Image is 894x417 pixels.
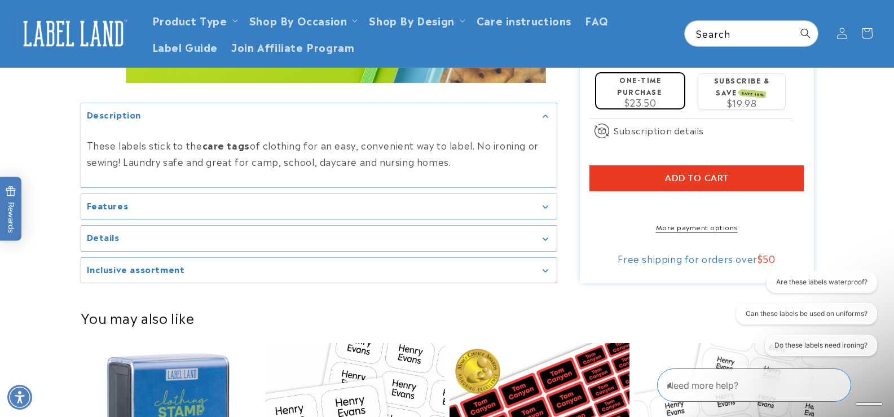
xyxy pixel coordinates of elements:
[369,12,454,28] a: Shop By Design
[657,364,883,406] iframe: Gorgias Floating Chat
[81,257,557,283] summary: Inclusive assortment
[87,231,120,243] h2: Details
[81,194,557,219] summary: Features
[763,252,775,265] span: 50
[202,138,250,152] strong: care tags
[87,137,551,170] p: These labels stick to the of clothing for an easy, convenient way to label. No ironing or sewing!...
[740,89,767,98] span: SAVE 15%
[7,385,32,410] div: Accessibility Menu
[152,40,218,53] span: Label Guide
[727,96,757,109] span: $19.98
[13,12,134,55] a: Label Land
[81,103,557,128] summary: Description
[793,21,818,46] button: Search
[589,165,804,191] button: Add to cart
[152,12,227,28] a: Product Type
[726,271,883,366] iframe: Gorgias live chat conversation starters
[146,33,225,60] a: Label Guide
[589,253,804,264] div: Free shipping for orders over
[585,14,609,27] span: FAQ
[243,7,363,33] summary: Shop By Occasion
[224,33,361,60] a: Join Affiliate Program
[362,7,469,33] summary: Shop By Design
[17,16,130,51] img: Label Land
[624,95,657,109] span: $23.50
[231,40,354,53] span: Join Affiliate Program
[614,124,704,137] span: Subscription details
[146,7,243,33] summary: Product Type
[578,7,615,33] a: FAQ
[665,173,729,183] span: Add to cart
[87,199,129,210] h2: Features
[6,186,16,232] span: Rewards
[249,14,347,27] span: Shop By Occasion
[714,75,770,97] label: Subscribe & save
[470,7,578,33] a: Care instructions
[617,74,662,96] label: One-time purchase
[477,14,571,27] span: Care instructions
[758,252,763,265] span: $
[87,108,142,120] h2: Description
[81,226,557,251] summary: Details
[81,309,814,326] h2: You may also like
[87,263,185,274] h2: Inclusive assortment
[589,222,804,232] a: More payment options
